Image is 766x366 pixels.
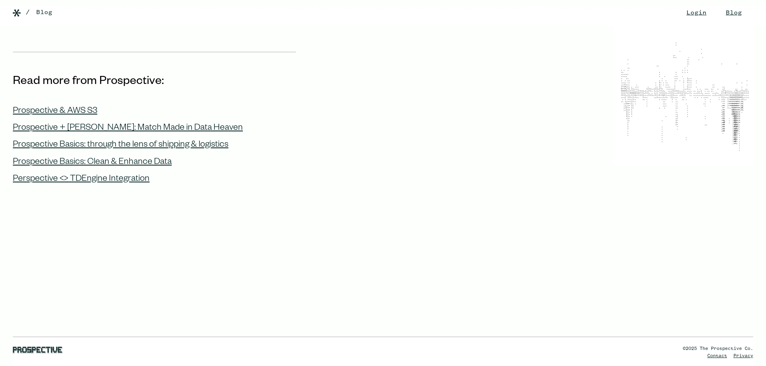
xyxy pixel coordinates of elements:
h3: Read more from Prospective: [13,75,296,90]
a: Prospective Basics: through the lens of shipping & logistics [13,134,228,151]
a: Privacy [733,354,753,358]
a: Blog [36,8,52,17]
div: Prospective Basics: through the lens of shipping & logistics [13,140,228,151]
a: Prospective & AWS S3 [13,100,97,117]
a: Perspective <> TDEngine Integration [13,168,150,185]
a: Prospective + [PERSON_NAME]: Match Made in Data Heaven [13,117,243,134]
div: Perspective <> TDEngine Integration [13,174,150,185]
div: ©2025 The Prospective Co. [683,345,753,352]
div: / [26,8,30,17]
div: Prospective + [PERSON_NAME]: Match Made in Data Heaven [13,123,243,134]
a: Prospective Basics: Clean & Enhance Data [13,151,172,168]
div: Prospective Basics: Clean & Enhance Data [13,157,172,168]
div: Prospective & AWS S3 [13,106,97,117]
a: Contact [707,354,727,358]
